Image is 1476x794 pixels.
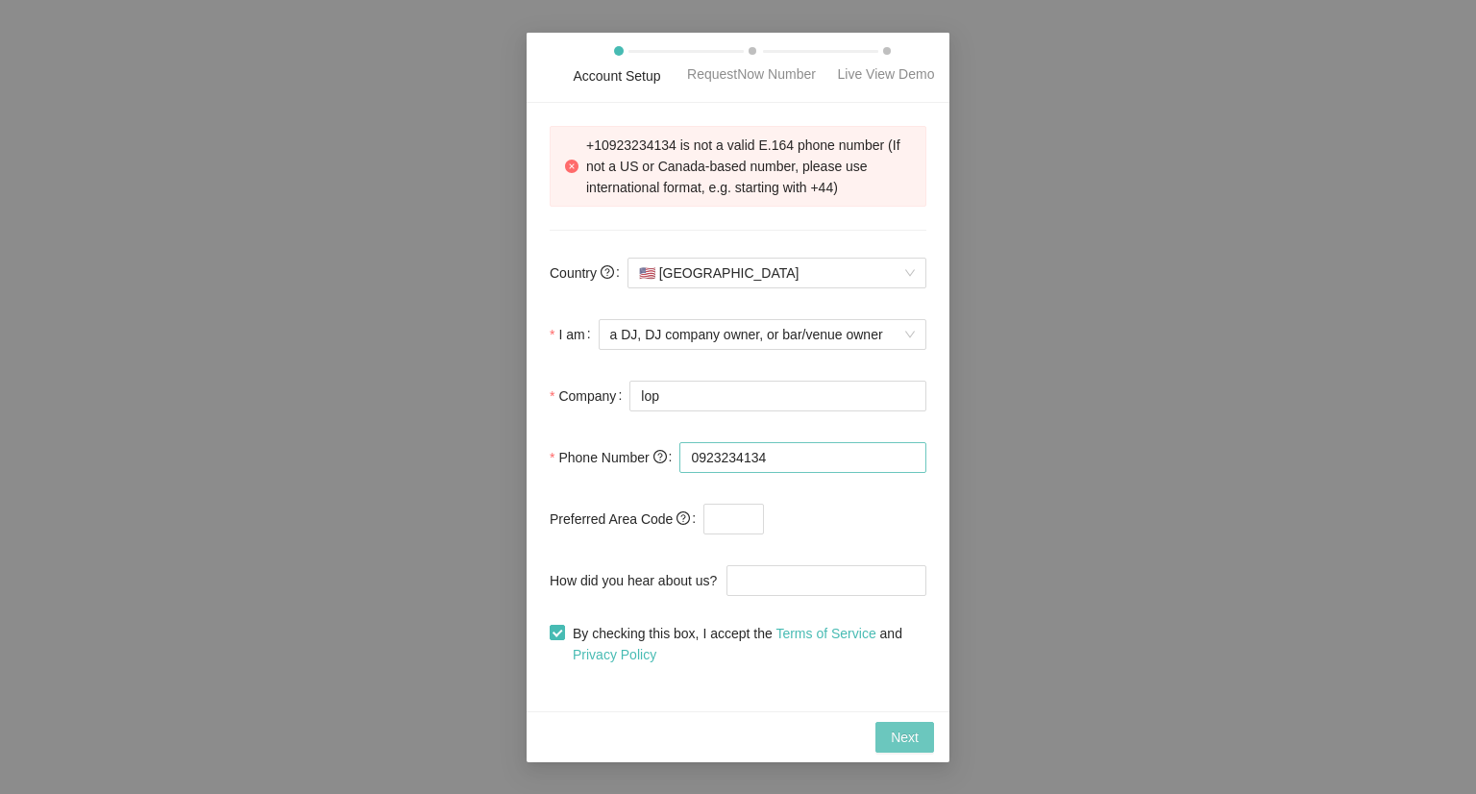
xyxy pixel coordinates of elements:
[550,262,614,284] span: Country
[687,63,816,85] div: RequestNow Number
[550,377,629,415] label: Company
[586,135,911,198] div: +10923234134 is not a valid E.164 phone number (If not a US or Canada-based number, please use in...
[610,320,915,349] span: a DJ, DJ company owner, or bar/venue owner
[550,561,726,600] label: How did you hear about us?
[550,315,599,354] label: I am
[891,727,919,748] span: Next
[653,450,667,463] span: question-circle
[875,722,934,753] button: Next
[573,647,656,662] a: Privacy Policy
[565,623,926,665] span: By checking this box, I accept the and
[639,259,915,287] span: [GEOGRAPHIC_DATA]
[558,447,666,468] span: Phone Number
[601,265,614,279] span: question-circle
[676,511,690,525] span: question-circle
[629,381,926,411] input: Company
[726,565,926,596] input: How did you hear about us?
[573,65,660,87] div: Account Setup
[775,626,875,641] a: Terms of Service
[565,160,578,173] span: close-circle
[838,63,935,85] div: Live View Demo
[639,265,655,281] span: 🇺🇸
[550,509,690,530] span: Preferred Area Code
